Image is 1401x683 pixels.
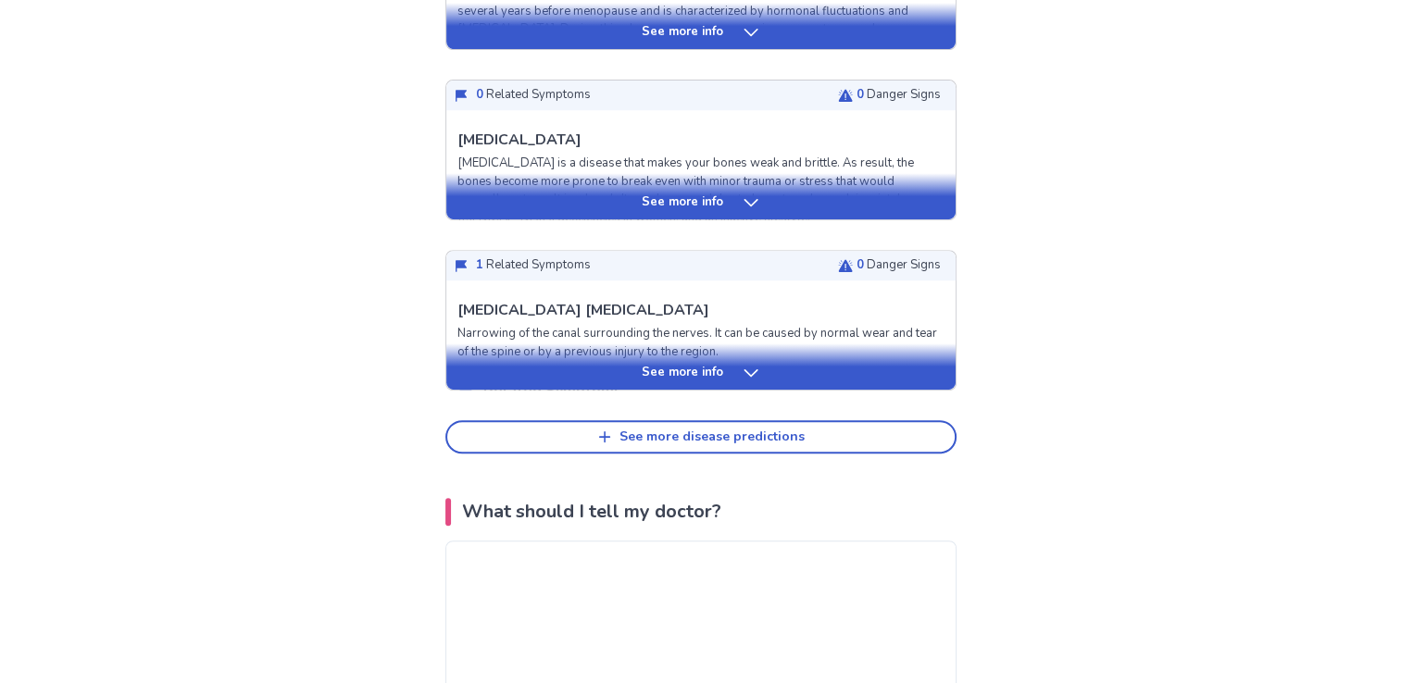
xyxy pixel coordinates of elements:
p: Danger Signs [857,86,941,105]
div: See more disease predictions [619,429,805,445]
button: See more disease predictions [445,420,957,453]
p: [MEDICAL_DATA] [MEDICAL_DATA] [457,299,709,321]
p: Related Symptoms [476,86,591,105]
p: See more info [642,23,723,42]
span: 0 [857,256,864,273]
span: 0 [857,86,864,103]
p: What should I tell my doctor? [462,498,721,526]
span: 0 [476,86,483,103]
span: 1 [476,256,483,273]
p: Narrowing of the canal surrounding the nerves. It can be caused by normal wear and tear of the sp... [457,325,944,361]
p: Danger Signs [857,256,941,275]
p: See more info [642,364,723,382]
p: [MEDICAL_DATA] is a disease that makes your bones weak and brittle. As result, the bones become m... [457,155,944,227]
p: See more info [642,193,723,212]
p: Related Symptoms [476,256,591,275]
p: [MEDICAL_DATA] [457,129,582,151]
